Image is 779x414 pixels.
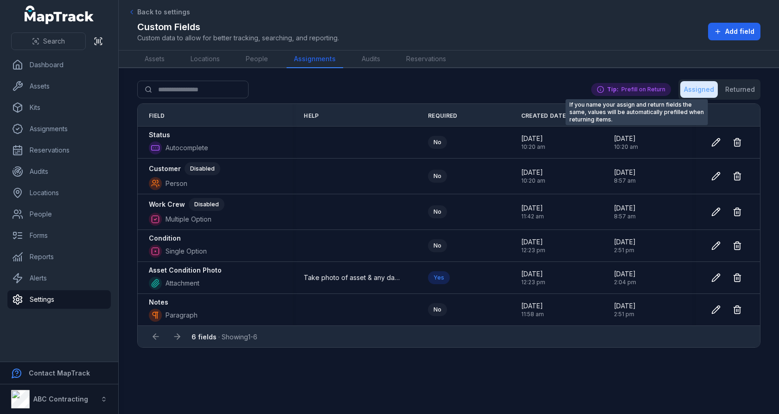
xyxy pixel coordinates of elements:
span: 8:57 am [614,213,636,220]
time: 14/08/2024, 12:23:44 pm [521,237,545,254]
strong: 6 fields [192,333,217,341]
span: 8:57 am [614,177,636,185]
strong: Asset Condition Photo [149,266,222,275]
time: 15/07/2025, 2:04:00 pm [614,269,636,286]
div: No [428,170,447,183]
a: Assets [7,77,111,96]
span: Person [166,179,187,188]
span: 2:51 pm [614,247,636,254]
a: Back to settings [128,7,190,17]
span: Take photo of asset & any damage [304,273,400,282]
a: Reports [7,248,111,266]
a: Audits [354,51,388,68]
div: No [428,303,447,316]
span: [DATE] [521,301,544,311]
a: Reservations [399,51,453,68]
time: 02/06/2025, 2:51:03 pm [614,237,636,254]
span: Created Date [521,112,566,120]
a: Forms [7,226,111,245]
span: 10:20 am [521,143,545,151]
span: 11:42 am [521,213,544,220]
time: 20/08/2025, 10:20:43 am [521,168,545,185]
div: Disabled [189,198,224,211]
time: 14/08/2024, 12:23:59 pm [521,269,545,286]
span: [DATE] [614,134,638,143]
a: Dashboard [7,56,111,74]
a: Kits [7,98,111,117]
a: Assets [137,51,172,68]
span: [DATE] [614,237,636,247]
div: Yes [428,271,450,284]
span: Back to settings [137,7,190,17]
span: Required [428,112,457,120]
a: People [238,51,275,68]
strong: Condition [149,234,181,243]
span: 10:20 am [521,177,545,185]
span: [DATE] [521,168,545,177]
span: Single Option [166,247,207,256]
span: Paragraph [166,311,198,320]
a: Alerts [7,269,111,287]
strong: Tip: [607,86,619,93]
span: [DATE] [614,301,636,311]
span: [DATE] [521,134,545,143]
strong: Status [149,130,170,140]
span: [DATE] [521,269,545,279]
a: Reservations [7,141,111,159]
span: 2:51 pm [614,311,636,318]
span: [DATE] [614,204,636,213]
a: MapTrack [25,6,94,24]
span: Custom data to allow for better tracking, searching, and reporting. [137,33,339,43]
strong: ABC Contracting [33,395,88,403]
a: Audits [7,162,111,181]
time: 22/08/2025, 8:57:33 am [614,204,636,220]
button: Returned [722,81,759,98]
span: 10:20 am [614,143,638,151]
strong: Customer [149,164,181,173]
strong: Contact MapTrack [29,369,90,377]
a: Locations [183,51,227,68]
a: Assignments [287,51,343,68]
span: Help [304,112,319,120]
a: Locations [7,184,111,202]
span: Multiple Option [166,215,211,224]
span: 12:23 pm [521,247,545,254]
span: Field [149,112,165,120]
span: Search [43,37,65,46]
div: Disabled [185,162,220,175]
span: If you name your assign and return fields the same, values will be automatically prefilled when r... [566,99,708,125]
strong: Work Crew [149,200,185,209]
div: No [428,205,447,218]
span: 11:58 am [521,311,544,318]
span: [DATE] [521,204,544,213]
div: No [428,136,447,149]
span: [DATE] [521,237,545,247]
button: Assigned [680,81,718,98]
span: Add field [725,27,754,36]
h2: Custom Fields [137,20,339,33]
time: 02/06/2025, 2:51:03 pm [614,301,636,318]
a: Assignments [7,120,111,138]
time: 04/09/2024, 11:58:40 am [521,301,544,318]
div: Prefill on Return [591,83,671,96]
span: 2:04 pm [614,279,636,286]
button: Search [11,32,86,50]
span: 12:23 pm [521,279,545,286]
time: 22/08/2025, 8:57:40 am [614,168,636,185]
button: Add field [708,23,760,40]
a: Settings [7,290,111,309]
span: Attachment [166,279,199,288]
time: 19/03/2025, 11:42:03 am [521,204,544,220]
span: [DATE] [614,269,636,279]
span: · Showing 1 - 6 [192,333,257,341]
strong: Notes [149,298,168,307]
span: Autocomplete [166,143,208,153]
time: 20/08/2025, 10:20:34 am [614,134,638,151]
a: People [7,205,111,223]
div: No [428,239,447,252]
span: [DATE] [614,168,636,177]
time: 20/08/2025, 10:20:34 am [521,134,545,151]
